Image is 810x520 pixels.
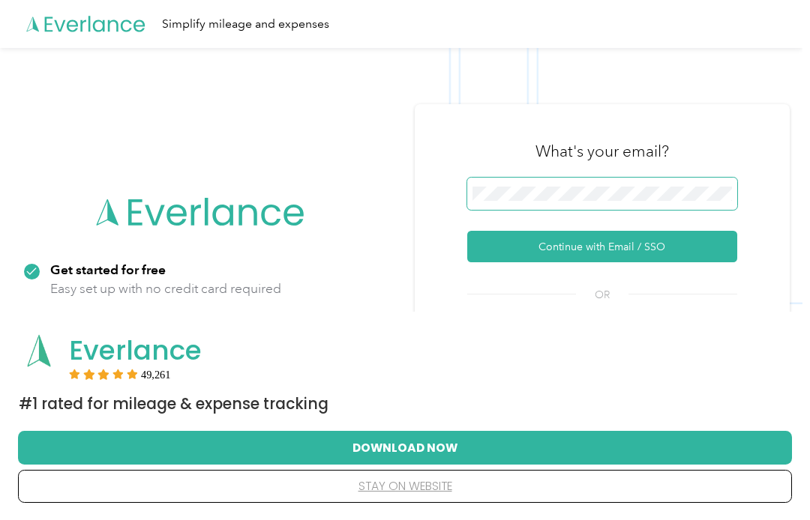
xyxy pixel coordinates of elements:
[19,330,59,371] img: App logo
[50,279,281,298] p: Easy set up with no credit card required
[467,231,737,262] button: Continue with Email / SSO
[162,15,329,34] div: Simplify mileage and expenses
[69,369,171,379] div: Rating:5 stars
[42,471,768,502] button: stay on website
[576,287,628,303] span: OR
[19,393,328,414] span: #1 Rated for Mileage & Expense Tracking
[141,370,171,379] span: User reviews count
[535,141,669,162] h3: What's your email?
[50,261,166,277] strong: Get started for free
[69,331,202,369] span: Everlance
[42,432,768,463] button: Download Now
